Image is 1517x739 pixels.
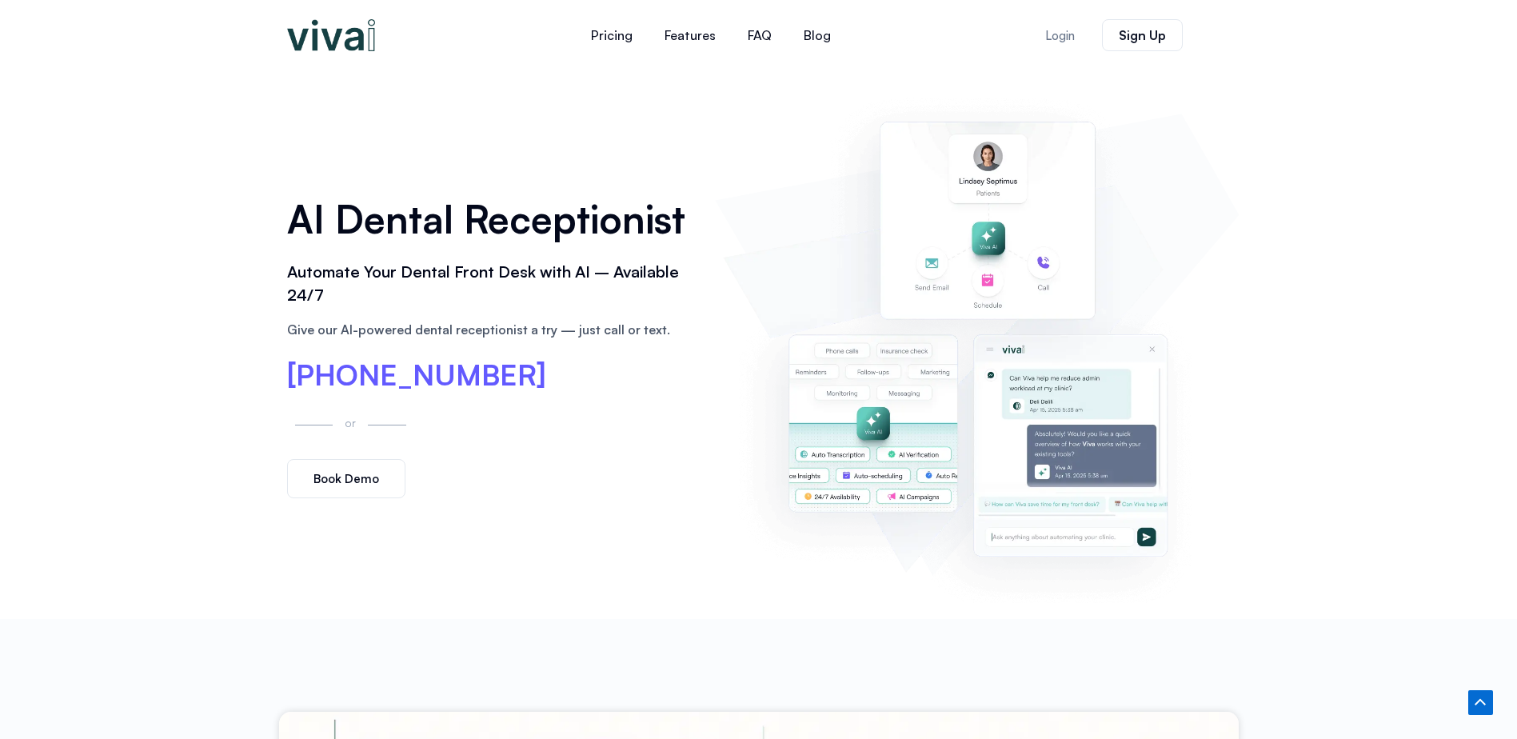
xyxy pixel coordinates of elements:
[1045,30,1075,42] span: Login
[1119,29,1166,42] span: Sign Up
[649,16,732,54] a: Features
[287,261,700,307] h2: Automate Your Dental Front Desk with AI – Available 24/7
[788,16,847,54] a: Blog
[1026,20,1094,51] a: Login
[723,86,1230,603] img: AI dental receptionist dashboard – virtual receptionist dental office
[287,459,405,498] a: Book Demo
[341,413,360,432] p: or
[313,473,379,485] span: Book Demo
[287,320,700,339] p: Give our AI-powered dental receptionist a try — just call or text.
[1102,19,1183,51] a: Sign Up
[732,16,788,54] a: FAQ
[287,191,700,247] h1: AI Dental Receptionist
[575,16,649,54] a: Pricing
[479,16,943,54] nav: Menu
[287,361,546,389] a: [PHONE_NUMBER]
